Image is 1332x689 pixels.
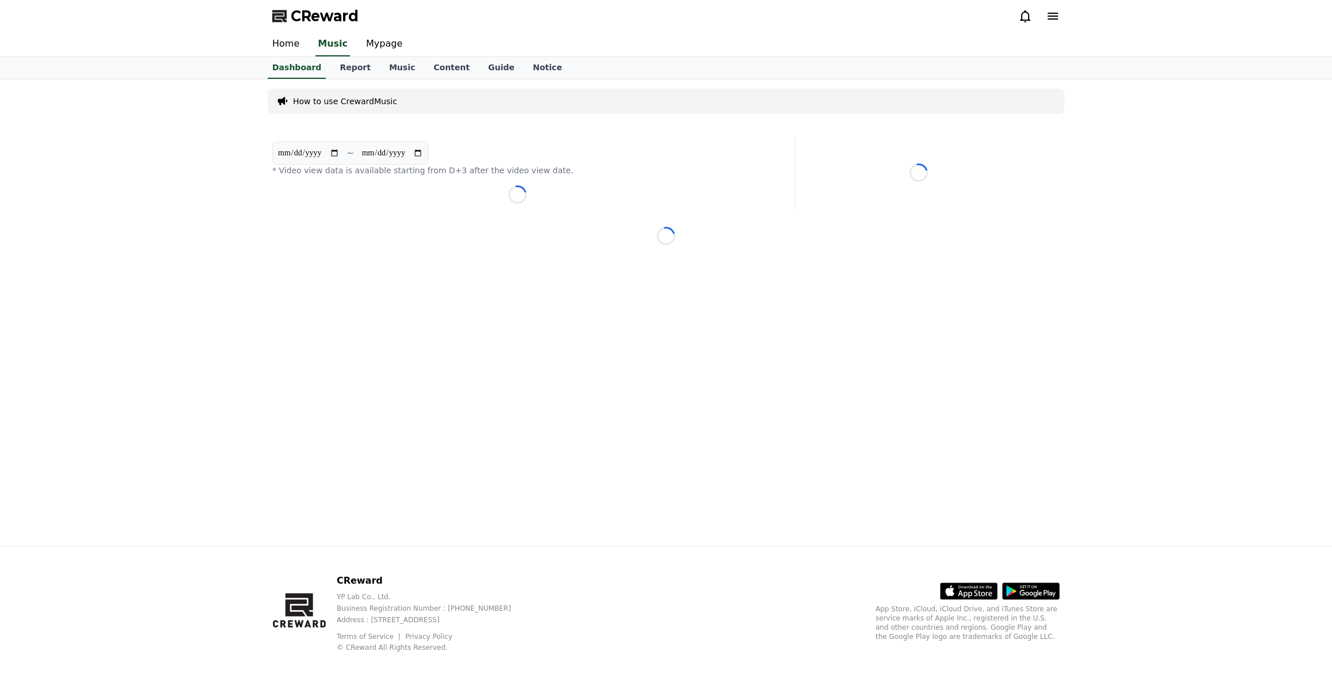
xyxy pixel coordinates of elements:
[357,32,412,56] a: Mypage
[337,643,530,652] p: © CReward All Rights Reserved.
[405,633,452,641] a: Privacy Policy
[291,7,359,25] span: CReward
[315,32,350,56] a: Music
[293,96,397,107] a: How to use CrewardMusic
[268,57,326,79] a: Dashboard
[424,57,479,79] a: Content
[272,7,359,25] a: CReward
[479,57,524,79] a: Guide
[263,32,309,56] a: Home
[272,165,763,176] p: * Video view data is available starting from D+3 after the video view date.
[337,633,402,641] a: Terms of Service
[524,57,572,79] a: Notice
[337,604,530,613] p: Business Registration Number : [PHONE_NUMBER]
[347,146,354,160] p: ~
[337,574,530,588] p: CReward
[876,604,1060,641] p: App Store, iCloud, iCloud Drive, and iTunes Store are service marks of Apple Inc., registered in ...
[380,57,424,79] a: Music
[337,592,530,602] p: YP Lab Co., Ltd.
[337,615,530,625] p: Address : [STREET_ADDRESS]
[330,57,380,79] a: Report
